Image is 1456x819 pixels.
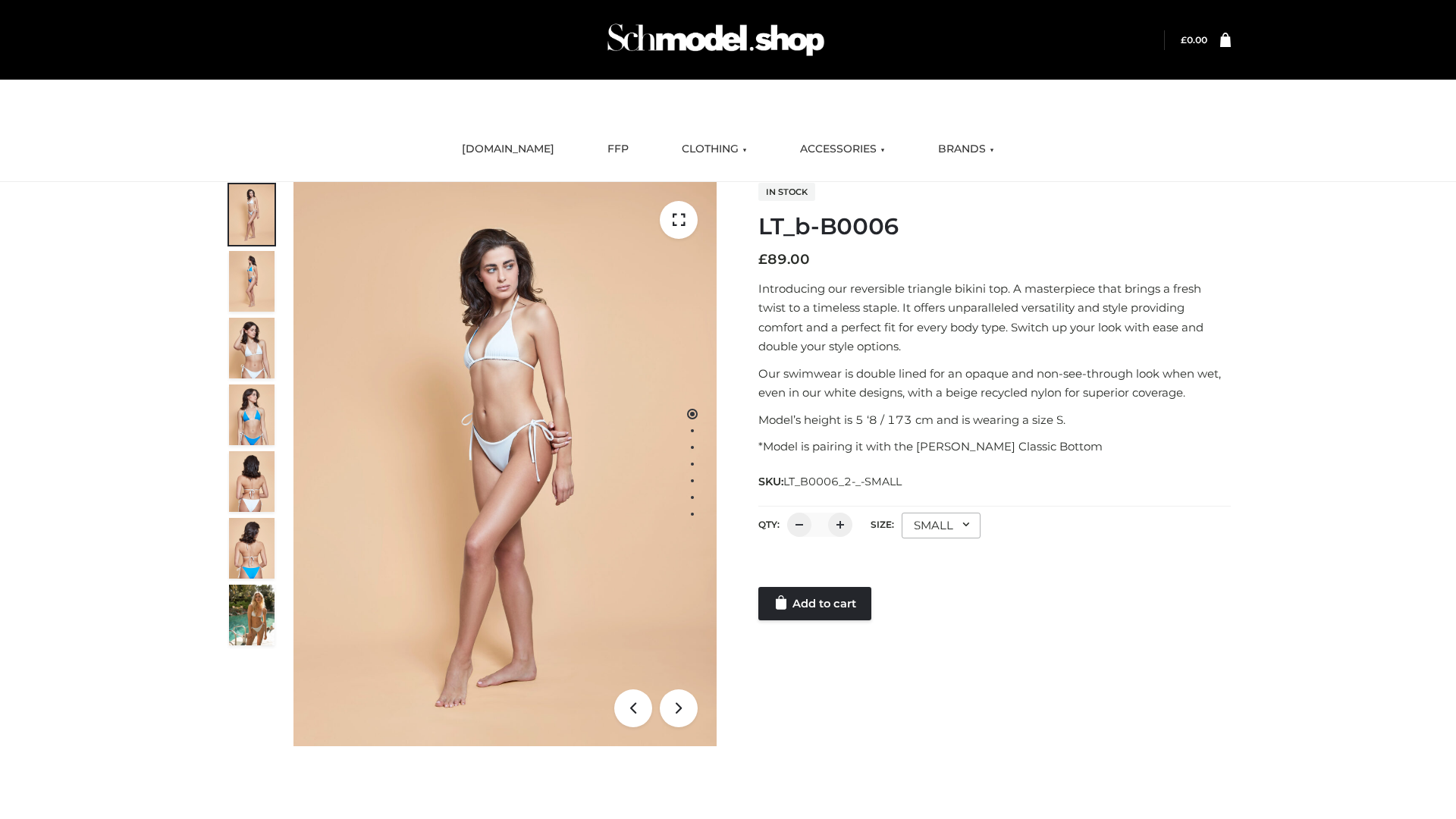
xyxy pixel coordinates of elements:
[871,519,894,530] label: Size:
[229,384,275,445] img: ArielClassicBikiniTop_CloudNine_AzureSky_OW114ECO_4-scaled.jpg
[293,182,717,746] img: ArielClassicBikiniTop_CloudNine_AzureSky_OW114ECO_1
[229,184,275,245] img: ArielClassicBikiniTop_CloudNine_AzureSky_OW114ECO_1-scaled.jpg
[758,213,1231,240] h1: LT_b-B0006
[229,518,275,579] img: ArielClassicBikiniTop_CloudNine_AzureSky_OW114ECO_8-scaled.jpg
[758,364,1231,403] p: Our swimwear is double lined for an opaque and non-see-through look when wet, even in our white d...
[789,133,896,166] a: ACCESSORIES
[758,437,1231,457] p: *Model is pairing it with the [PERSON_NAME] Classic Bottom
[229,251,275,312] img: ArielClassicBikiniTop_CloudNine_AzureSky_OW114ECO_2-scaled.jpg
[758,410,1231,430] p: Model’s height is 5 ‘8 / 173 cm and is wearing a size S.
[927,133,1006,166] a: BRANDS
[758,279,1231,356] p: Introducing our reversible triangle bikini top. A masterpiece that brings a fresh twist to a time...
[670,133,758,166] a: CLOTHING
[229,451,275,512] img: ArielClassicBikiniTop_CloudNine_AzureSky_OW114ECO_7-scaled.jpg
[758,183,815,201] span: In stock
[596,133,640,166] a: FFP
[229,318,275,378] img: ArielClassicBikiniTop_CloudNine_AzureSky_OW114ECO_3-scaled.jpg
[783,475,902,488] span: LT_B0006_2-_-SMALL
[450,133,566,166] a: [DOMAIN_NAME]
[1181,34,1187,45] span: £
[758,519,780,530] label: QTY:
[1181,34,1207,45] a: £0.00
[758,587,871,620] a: Add to cart
[1181,34,1207,45] bdi: 0.00
[229,585,275,645] img: Arieltop_CloudNine_AzureSky2.jpg
[758,251,810,268] bdi: 89.00
[758,472,903,491] span: SKU:
[902,513,981,538] div: SMALL
[602,10,830,70] img: Schmodel Admin 964
[758,251,767,268] span: £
